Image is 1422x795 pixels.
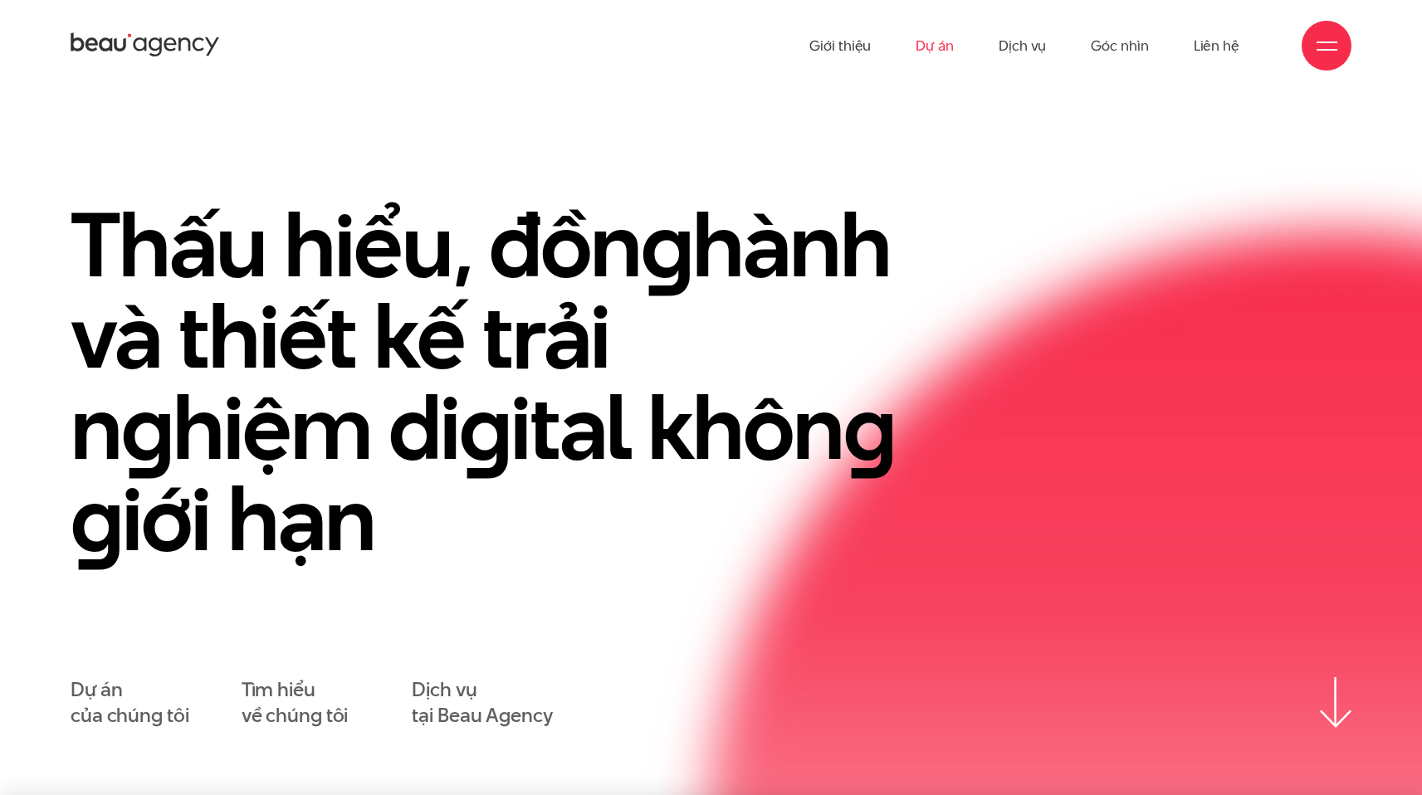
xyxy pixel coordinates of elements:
en: g [71,456,122,581]
en: g [843,365,895,490]
en: g [459,365,511,490]
h1: Thấu hiểu, đồn hành và thiết kế trải n hiệm di ital khôn iới hạn [71,199,911,564]
a: Dịch vụtại Beau Agency [412,677,552,729]
a: Dự áncủa chúng tôi [71,677,188,729]
en: g [121,365,173,490]
en: g [641,183,692,307]
a: Tìm hiểuvề chúng tôi [242,677,349,729]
